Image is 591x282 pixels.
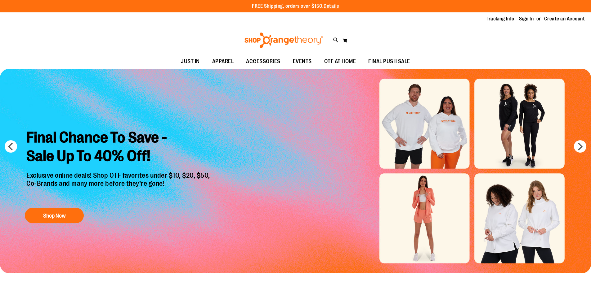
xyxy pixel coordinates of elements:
span: FINAL PUSH SALE [368,54,410,68]
button: Shop Now [25,208,84,223]
span: ACCESSORIES [246,54,280,68]
span: APPAREL [212,54,234,68]
button: next [574,140,586,153]
a: Final Chance To Save -Sale Up To 40% Off! Exclusive online deals! Shop OTF favorites under $10, $... [22,124,216,227]
span: JUST IN [181,54,200,68]
span: EVENTS [293,54,312,68]
button: prev [5,140,17,153]
p: FREE Shipping, orders over $150. [252,3,339,10]
h2: Final Chance To Save - Sale Up To 40% Off! [22,124,216,171]
span: OTF AT HOME [324,54,356,68]
img: Shop Orangetheory [244,33,324,48]
a: Details [324,3,339,9]
a: Create an Account [544,15,585,22]
a: Tracking Info [486,15,514,22]
a: Sign In [519,15,534,22]
p: Exclusive online deals! Shop OTF favorites under $10, $20, $50, Co-Brands and many more before th... [22,171,216,202]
